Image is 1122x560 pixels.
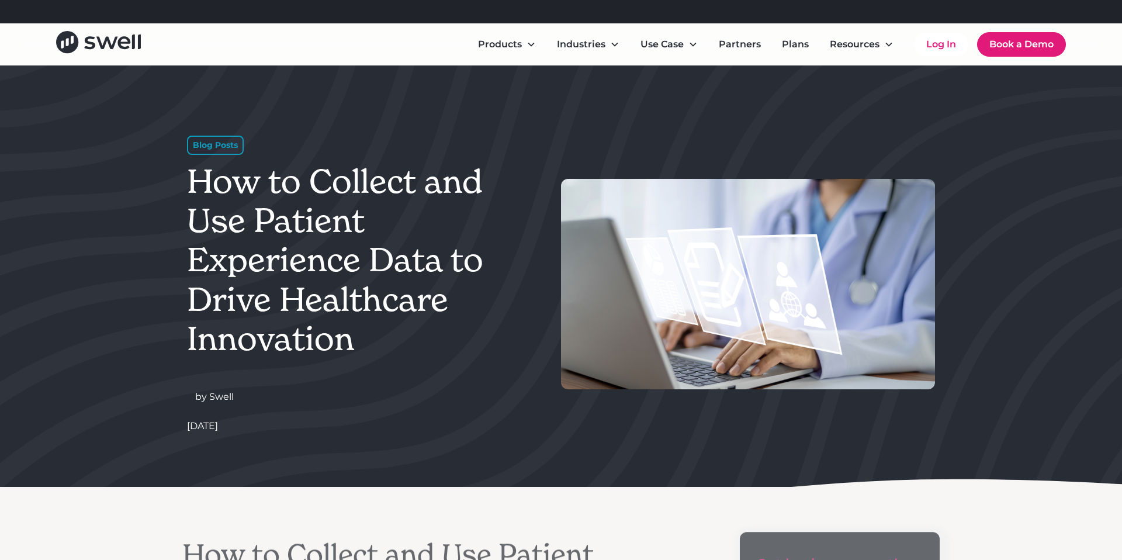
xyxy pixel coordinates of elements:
div: Products [478,37,522,51]
div: Blog Posts [187,136,244,155]
div: Resources [830,37,879,51]
div: Industries [557,37,605,51]
div: Products [469,33,545,56]
a: Partners [709,33,770,56]
a: home [56,31,141,57]
div: Swell [209,390,234,404]
div: Resources [820,33,903,56]
div: [DATE] [187,419,218,433]
div: by [195,390,207,404]
div: Industries [548,33,629,56]
div: Use Case [640,37,684,51]
div: Use Case [631,33,707,56]
a: Book a Demo [977,32,1066,57]
a: Log In [915,33,968,56]
h1: How to Collect and Use Patient Experience Data to Drive Healthcare Innovation [187,162,536,358]
a: Plans [773,33,818,56]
